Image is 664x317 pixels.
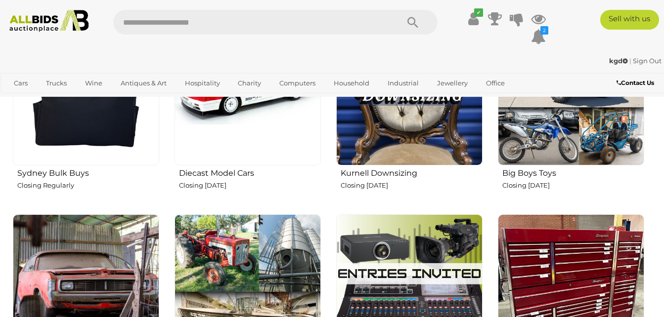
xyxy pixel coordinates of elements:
[617,79,654,86] b: Contact Us
[633,57,662,65] a: Sign Out
[327,75,376,91] a: Household
[179,180,321,191] p: Closing [DATE]
[5,10,93,32] img: Allbids.com.au
[17,180,159,191] p: Closing Regularly
[40,75,73,91] a: Trucks
[341,166,483,178] h2: Kurnell Downsizing
[431,75,474,91] a: Jewellery
[531,28,546,45] a: 2
[7,91,41,108] a: Sports
[46,91,129,108] a: [GEOGRAPHIC_DATA]
[79,75,109,91] a: Wine
[7,75,34,91] a: Cars
[617,78,657,88] a: Contact Us
[17,166,159,178] h2: Sydney Bulk Buys
[609,57,628,65] strong: kgd
[388,10,438,35] button: Search
[497,19,644,206] a: Big Boys Toys Closing [DATE]
[231,75,267,91] a: Charity
[480,75,511,91] a: Office
[629,57,631,65] span: |
[341,180,483,191] p: Closing [DATE]
[600,10,659,30] a: Sell with us
[336,19,483,206] a: Kurnell Downsizing Closing [DATE]
[273,75,322,91] a: Computers
[474,8,483,17] i: ✔
[178,75,226,91] a: Hospitality
[179,166,321,178] h2: Diecast Model Cars
[609,57,629,65] a: kgd
[114,75,173,91] a: Antiques & Art
[12,19,159,206] a: Sydney Bulk Buys Closing Regularly
[540,26,548,35] i: 2
[502,180,644,191] p: Closing [DATE]
[174,19,321,206] a: Diecast Model Cars Closing [DATE]
[466,10,481,28] a: ✔
[502,166,644,178] h2: Big Boys Toys
[381,75,425,91] a: Industrial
